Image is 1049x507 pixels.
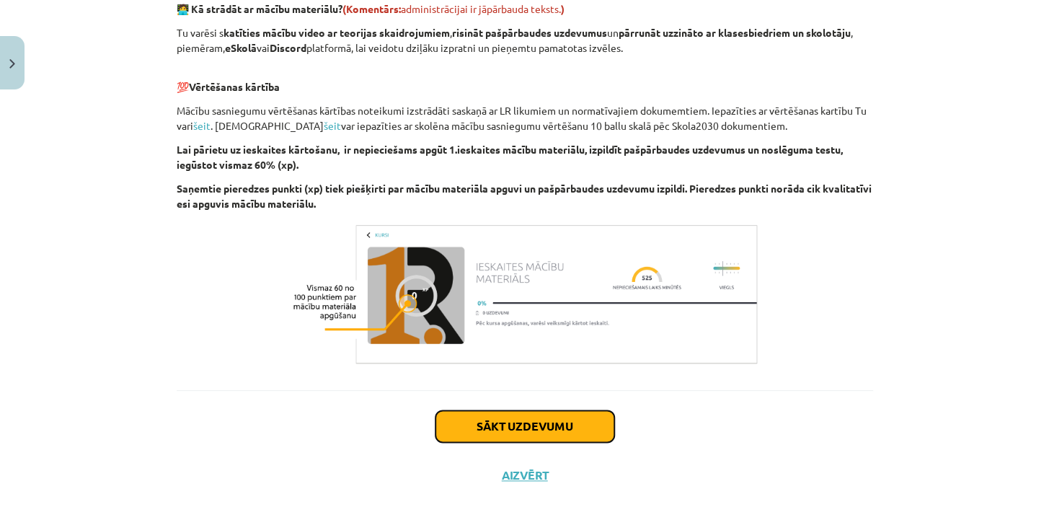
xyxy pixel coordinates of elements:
[177,103,873,133] p: Mācību sasniegumu vērtēšanas kārtības noteikumi izstrādāti saskaņā ar LR likumiem un normatīvajie...
[9,59,15,69] img: icon-close-lesson-0947bae3869378f0d4975bcd49f059093ad1ed9edebbc8119c70593378902aed.svg
[401,2,565,15] span: administrācijai ir jāpārbauda teksts.
[619,26,851,39] strong: pārrunāt uzzināto ar klasesbiedriem un skolotāju
[561,2,565,15] strong: )
[452,26,607,39] strong: risināt pašpārbaudes uzdevumus
[324,119,341,132] a: šeit
[177,143,843,171] strong: Lai pārietu uz ieskaites kārtošanu, ir nepieciešams apgūt 1.ieskaites mācību materiālu, izpildīt ...
[223,26,450,39] strong: katīties mācību video ar teorijas skaidrojumiem
[193,119,211,132] a: šeit
[435,410,614,442] button: Sākt uzdevumu
[177,2,401,15] strong: 🧑‍💻 Kā strādāt ar mācību materiālu?
[225,41,257,54] strong: eSkolā
[189,80,280,93] strong: Vērtēšanas kārtība
[177,64,873,94] p: 💯
[342,2,401,15] span: (Komentārs:
[177,182,872,210] strong: Saņemtie pieredzes punkti (xp) tiek piešķirti par mācību materiāla apguvi un pašpārbaudes uzdevum...
[177,25,873,56] p: Tu varēsi s , un , piemēram, vai platformā, lai veidotu dziļāku izpratni un pieņemtu pamatotas iz...
[270,41,306,54] strong: Discord
[497,468,552,482] button: Aizvērt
